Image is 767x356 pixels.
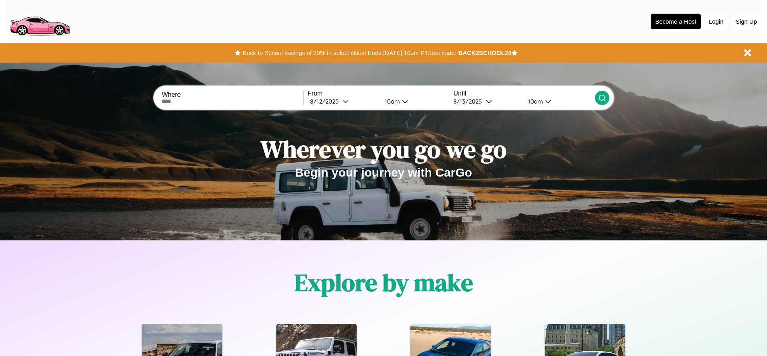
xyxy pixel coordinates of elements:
label: Where [162,91,303,98]
div: 10am [524,98,545,105]
b: BACK2SCHOOL20 [458,49,511,56]
button: Back to School savings of 20% in select cities! Ends [DATE] 10am PT.Use code: [241,47,458,59]
label: Until [453,90,595,97]
div: 8 / 12 / 2025 [310,98,343,105]
h1: Explore by make [294,266,473,299]
label: From [308,90,449,97]
button: Login [705,14,728,29]
div: 10am [381,98,402,105]
button: 10am [521,97,595,106]
img: logo [6,4,74,38]
button: Sign Up [732,14,761,29]
div: 8 / 13 / 2025 [453,98,486,105]
button: 10am [378,97,449,106]
button: 8/12/2025 [308,97,378,106]
button: Become a Host [651,14,701,29]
